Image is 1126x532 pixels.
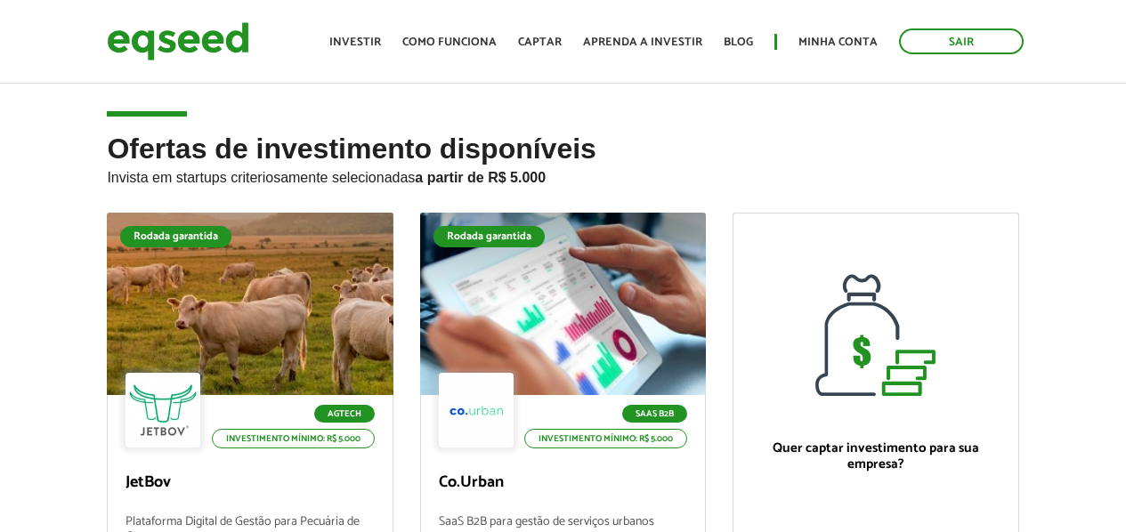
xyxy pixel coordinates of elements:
p: Quer captar investimento para sua empresa? [751,440,1000,472]
a: Como funciona [402,36,497,48]
p: Co.Urban [439,473,687,493]
div: Rodada garantida [120,226,231,247]
a: Investir [329,36,381,48]
p: SaaS B2B [622,405,687,423]
h2: Ofertas de investimento disponíveis [107,133,1018,213]
p: Invista em startups criteriosamente selecionadas [107,165,1018,186]
a: Sair [899,28,1024,54]
a: Captar [518,36,562,48]
a: Blog [724,36,753,48]
div: Rodada garantida [433,226,545,247]
p: JetBov [126,473,374,493]
p: Investimento mínimo: R$ 5.000 [524,429,687,448]
strong: a partir de R$ 5.000 [415,170,546,185]
a: Aprenda a investir [583,36,702,48]
p: Investimento mínimo: R$ 5.000 [212,429,375,448]
img: EqSeed [107,18,249,65]
a: Minha conta [798,36,878,48]
p: Agtech [314,405,375,423]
